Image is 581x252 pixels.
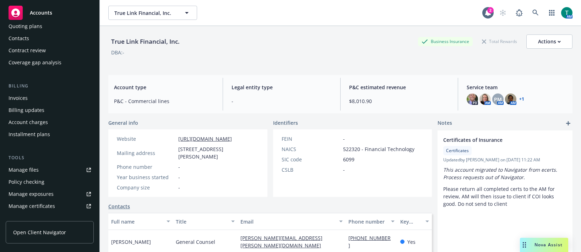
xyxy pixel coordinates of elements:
[9,200,55,212] div: Manage certificates
[111,238,151,246] span: [PERSON_NAME]
[6,176,94,188] a: Policy checking
[438,119,452,128] span: Notes
[520,238,529,252] div: Drag to move
[400,218,421,225] div: Key contact
[443,166,559,181] em: This account migrated to Navigator from ecerts. Process requests out of Navigator.
[528,6,543,20] a: Search
[343,156,354,163] span: 6099
[114,9,176,17] span: True Link Financial, Inc.
[519,97,524,101] a: +1
[9,21,42,32] div: Quoting plans
[282,156,340,163] div: SIC code
[117,173,175,181] div: Year business started
[108,213,173,230] button: Full name
[9,188,54,200] div: Manage exposures
[564,119,572,128] a: add
[9,45,46,56] div: Contract review
[438,130,572,213] div: Certificates of InsuranceCertificatesUpdatedby [PERSON_NAME] on [DATE] 11:22 AMThis account migra...
[178,173,180,181] span: -
[9,57,61,68] div: Coverage gap analysis
[6,164,94,176] a: Manage files
[534,242,563,248] span: Nova Assist
[6,33,94,44] a: Contacts
[108,203,130,210] a: Contacts
[114,84,214,91] span: Account type
[479,93,491,105] img: photo
[117,163,175,171] div: Phone number
[9,33,29,44] div: Contacts
[343,166,345,173] span: -
[282,135,340,143] div: FEIN
[443,185,567,208] p: Please return all completed certs to the AM for review, AM will then issue to client if COI looks...
[240,235,327,249] a: [PERSON_NAME][EMAIL_ADDRESS][PERSON_NAME][DOMAIN_NAME]
[6,188,94,200] a: Manage exposures
[282,166,340,173] div: CSLB
[446,148,469,154] span: Certificates
[117,135,175,143] div: Website
[6,21,94,32] a: Quoting plans
[443,157,567,163] span: Updated by [PERSON_NAME] on [DATE] 11:22 AM
[418,37,473,46] div: Business Insurance
[6,45,94,56] a: Contract review
[282,145,340,153] div: NAICS
[117,149,175,157] div: Mailing address
[178,145,259,160] span: [STREET_ADDRESS][PERSON_NAME]
[108,119,138,127] span: General info
[467,93,478,105] img: photo
[6,3,94,23] a: Accounts
[487,7,494,14] div: 2
[538,35,561,48] div: Actions
[232,84,332,91] span: Legal entity type
[512,6,526,20] a: Report a Bug
[6,154,94,161] div: Tools
[467,84,567,91] span: Service team
[397,213,432,230] button: Key contact
[343,135,345,143] span: -
[30,10,52,16] span: Accounts
[178,184,180,191] span: -
[349,84,449,91] span: P&C estimated revenue
[6,200,94,212] a: Manage certificates
[348,218,387,225] div: Phone number
[346,213,397,230] button: Phone number
[561,7,572,18] img: photo
[494,96,502,103] span: PM
[9,213,44,224] div: Manage claims
[6,129,94,140] a: Installment plans
[6,213,94,224] a: Manage claims
[496,6,510,20] a: Start snowing
[348,235,391,249] a: [PHONE_NUMBER]
[238,213,346,230] button: Email
[443,136,548,144] span: Certificates of Insurance
[6,92,94,104] a: Invoices
[545,6,559,20] a: Switch app
[273,119,298,127] span: Identifiers
[9,164,39,176] div: Manage files
[6,82,94,90] div: Billing
[349,97,449,105] span: $8,010.90
[111,49,124,56] div: DBA: -
[343,145,414,153] span: 522320 - Financial Technology
[520,238,568,252] button: Nova Assist
[9,176,44,188] div: Policy checking
[9,92,28,104] div: Invoices
[6,117,94,128] a: Account charges
[108,37,183,46] div: True Link Financial, Inc.
[9,104,44,116] div: Billing updates
[9,117,48,128] div: Account charges
[173,213,238,230] button: Title
[232,97,332,105] span: -
[114,97,214,105] span: P&C - Commercial lines
[111,218,162,225] div: Full name
[407,238,416,246] span: Yes
[178,135,232,142] a: [URL][DOMAIN_NAME]
[13,229,66,236] span: Open Client Navigator
[6,104,94,116] a: Billing updates
[240,218,335,225] div: Email
[117,184,175,191] div: Company size
[176,218,227,225] div: Title
[108,6,197,20] button: True Link Financial, Inc.
[526,34,572,49] button: Actions
[176,238,215,246] span: General Counsel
